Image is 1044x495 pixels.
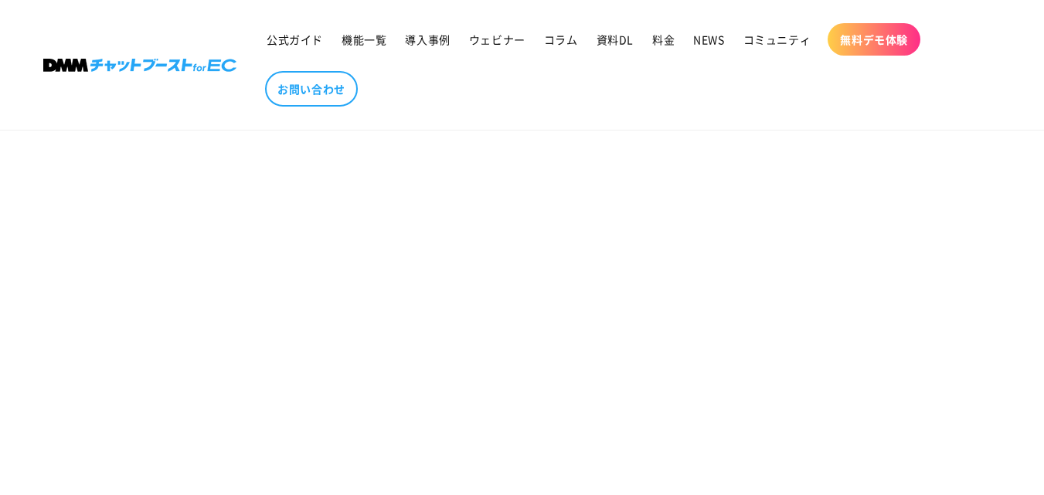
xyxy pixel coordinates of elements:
[587,23,643,56] a: 資料DL
[544,32,578,46] span: コラム
[684,23,733,56] a: NEWS
[405,32,450,46] span: 導入事例
[469,32,525,46] span: ウェビナー
[43,59,236,72] img: 株式会社DMM Boost
[535,23,587,56] a: コラム
[734,23,821,56] a: コミュニティ
[265,71,358,107] a: お問い合わせ
[840,32,908,46] span: 無料デモ体験
[277,82,345,96] span: お問い合わせ
[267,32,323,46] span: 公式ガイド
[643,23,684,56] a: 料金
[652,32,675,46] span: 料金
[257,23,332,56] a: 公式ガイド
[460,23,535,56] a: ウェビナー
[332,23,396,56] a: 機能一覧
[396,23,459,56] a: 導入事例
[342,32,386,46] span: 機能一覧
[693,32,724,46] span: NEWS
[828,23,920,56] a: 無料デモ体験
[597,32,634,46] span: 資料DL
[743,32,811,46] span: コミュニティ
